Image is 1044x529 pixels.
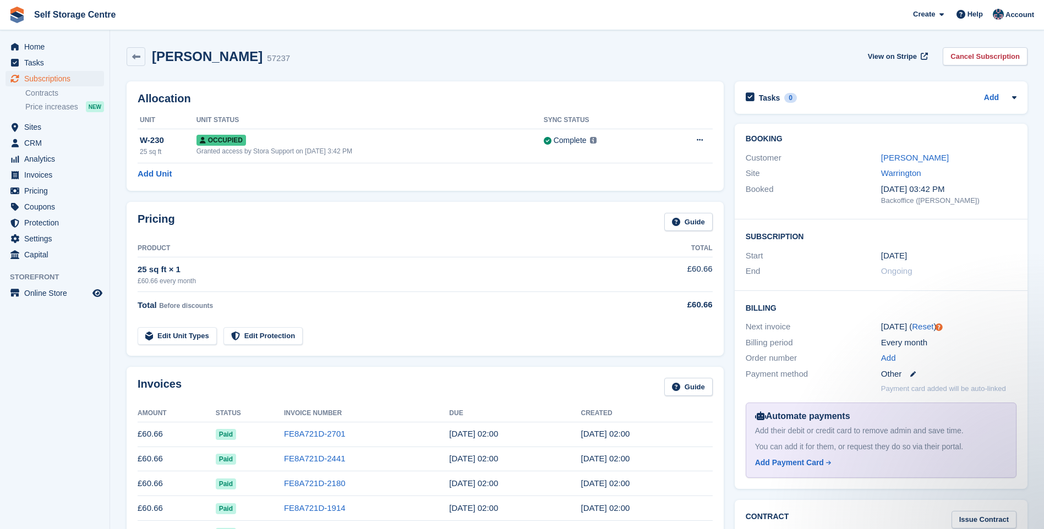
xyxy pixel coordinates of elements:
span: View on Stripe [868,51,917,62]
a: Preview store [91,286,104,300]
span: Capital [24,247,90,262]
span: Home [24,39,90,54]
a: menu [6,285,104,301]
span: Help [968,9,983,20]
th: Total [636,240,713,257]
a: menu [6,231,104,246]
a: FE8A721D-2180 [284,478,346,488]
span: Subscriptions [24,71,90,86]
time: 2025-08-14 01:00:00 UTC [449,454,498,463]
span: Pricing [24,183,90,199]
div: 57237 [267,52,290,65]
a: FE8A721D-2441 [284,454,346,463]
a: Guide [664,213,713,231]
time: 2025-06-13 01:00:39 UTC [581,503,630,513]
span: Create [913,9,935,20]
a: Self Storage Centre [30,5,120,24]
div: £60.66 [636,299,713,311]
a: menu [6,215,104,230]
th: Invoice Number [284,405,449,422]
a: Cancel Subscription [943,47,1027,65]
a: menu [6,71,104,86]
a: Price increases NEW [25,101,104,113]
div: Tooltip anchor [934,322,944,332]
h2: Billing [746,302,1016,313]
div: Automate payments [755,410,1007,423]
th: Created [581,405,713,422]
div: Add their debit or credit card to remove admin and save time. [755,425,1007,437]
a: Guide [664,378,713,396]
span: Before discounts [159,302,213,310]
h2: Allocation [138,92,713,105]
a: menu [6,151,104,167]
time: 2024-11-13 01:00:00 UTC [881,250,907,262]
span: CRM [24,135,90,151]
img: icon-info-grey-7440780725fd019a000dd9b08b2336e03edf1995a4989e88bcd33f0948082b44.svg [590,137,597,144]
a: View on Stripe [863,47,930,65]
div: End [746,265,881,278]
div: Backoffice ([PERSON_NAME]) [881,195,1016,206]
div: NEW [86,101,104,112]
img: stora-icon-8386f47178a22dfd0bd8f6a31ec36ba5ce8667c1dd55bd0f319d3a0aa187defe.svg [9,7,25,23]
div: Customer [746,152,881,164]
h2: Contract [746,511,789,529]
th: Unit [138,112,196,129]
td: £60.66 [138,496,216,521]
div: W-230 [140,134,196,147]
div: Other [881,368,1016,381]
td: £60.66 [138,471,216,496]
a: Add [984,92,999,104]
a: menu [6,55,104,70]
td: £60.66 [636,257,713,291]
div: Granted access by Stora Support on [DATE] 3:42 PM [196,146,544,156]
th: Amount [138,405,216,422]
span: Protection [24,215,90,230]
td: £60.66 [138,422,216,447]
a: Add [881,352,896,365]
a: Add Unit [138,168,172,180]
a: Contracts [25,88,104,98]
span: Paid [216,454,236,465]
a: Warrington [881,168,921,178]
div: Order number [746,352,881,365]
span: Online Store [24,285,90,301]
span: Occupied [196,135,246,146]
h2: Invoices [138,378,182,396]
div: Next invoice [746,321,881,333]
span: Settings [24,231,90,246]
div: Every month [881,337,1016,349]
time: 2025-07-14 01:00:00 UTC [449,478,498,488]
time: 2025-08-13 01:00:27 UTC [581,454,630,463]
div: Payment method [746,368,881,381]
a: menu [6,167,104,183]
a: Reset [912,322,933,331]
div: 25 sq ft [140,147,196,157]
h2: Pricing [138,213,175,231]
a: menu [6,135,104,151]
div: Billing period [746,337,881,349]
div: Site [746,167,881,180]
time: 2025-09-14 01:00:00 UTC [449,429,498,438]
a: menu [6,247,104,262]
th: Sync Status [544,112,662,129]
div: Complete [554,135,587,146]
th: Due [449,405,581,422]
time: 2025-07-13 01:00:36 UTC [581,478,630,488]
span: Paid [216,503,236,514]
th: Unit Status [196,112,544,129]
span: Paid [216,429,236,440]
a: menu [6,183,104,199]
span: Analytics [24,151,90,167]
div: Start [746,250,881,262]
time: 2025-09-13 01:00:35 UTC [581,429,630,438]
span: Paid [216,478,236,489]
span: Sites [24,119,90,135]
th: Product [138,240,636,257]
h2: [PERSON_NAME] [152,49,263,64]
span: Coupons [24,199,90,214]
span: Storefront [10,272,110,283]
a: FE8A721D-1914 [284,503,346,513]
span: Tasks [24,55,90,70]
time: 2025-06-14 01:00:00 UTC [449,503,498,513]
div: You can add it for them, or request they do so via their portal. [755,441,1007,453]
